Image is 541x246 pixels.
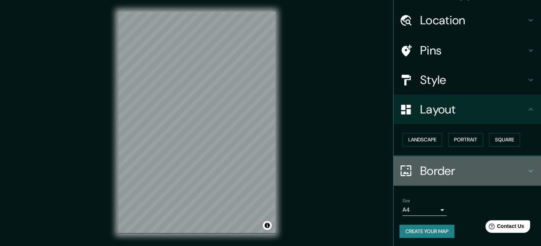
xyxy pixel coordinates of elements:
[118,12,275,233] canvas: Map
[420,43,526,58] h4: Pins
[394,6,541,35] div: Location
[448,133,483,147] button: Portrait
[475,217,533,238] iframe: Help widget launcher
[399,225,454,238] button: Create your map
[394,156,541,186] div: Border
[394,95,541,124] div: Layout
[420,102,526,117] h4: Layout
[420,164,526,178] h4: Border
[489,133,520,147] button: Square
[394,65,541,95] div: Style
[420,13,526,28] h4: Location
[402,197,410,204] label: Size
[402,133,442,147] button: Landscape
[394,36,541,65] div: Pins
[402,204,447,216] div: A4
[263,221,272,230] button: Toggle attribution
[420,73,526,87] h4: Style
